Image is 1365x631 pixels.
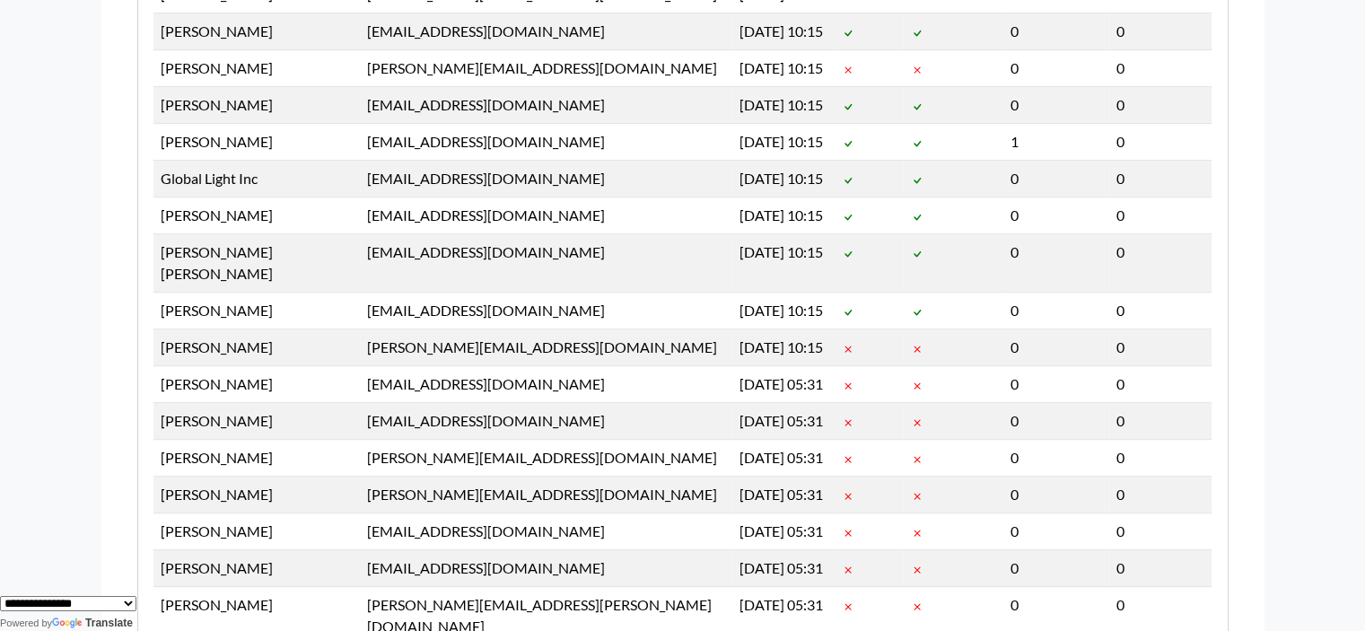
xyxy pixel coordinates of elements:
[360,329,732,365] td: [PERSON_NAME][EMAIL_ADDRESS][DOMAIN_NAME]
[360,549,732,586] td: [EMAIL_ADDRESS][DOMAIN_NAME]
[360,49,732,86] td: [PERSON_NAME][EMAIL_ADDRESS][DOMAIN_NAME]
[1003,123,1109,160] td: 1
[1109,513,1212,549] td: 0
[153,365,360,402] td: [PERSON_NAME]
[732,86,834,123] td: [DATE] 10:15
[360,476,732,513] td: [PERSON_NAME][EMAIL_ADDRESS][DOMAIN_NAME]
[1109,86,1212,123] td: 0
[1003,160,1109,197] td: 0
[1003,329,1109,365] td: 0
[360,439,732,476] td: [PERSON_NAME][EMAIL_ADDRESS][DOMAIN_NAME]
[1109,197,1212,233] td: 0
[153,86,360,123] td: [PERSON_NAME]
[1109,49,1212,86] td: 0
[1109,123,1212,160] td: 0
[1109,329,1212,365] td: 0
[1003,197,1109,233] td: 0
[153,513,360,549] td: [PERSON_NAME]
[732,123,834,160] td: [DATE] 10:15
[153,233,360,292] td: [PERSON_NAME] [PERSON_NAME]
[153,476,360,513] td: [PERSON_NAME]
[360,292,732,329] td: [EMAIL_ADDRESS][DOMAIN_NAME]
[360,365,732,402] td: [EMAIL_ADDRESS][DOMAIN_NAME]
[360,402,732,439] td: [EMAIL_ADDRESS][DOMAIN_NAME]
[1003,439,1109,476] td: 0
[1003,86,1109,123] td: 0
[153,160,360,197] td: Global Light Inc
[732,160,834,197] td: [DATE] 10:15
[732,197,834,233] td: [DATE] 10:15
[1003,513,1109,549] td: 0
[1109,476,1212,513] td: 0
[1003,476,1109,513] td: 0
[153,197,360,233] td: [PERSON_NAME]
[732,476,834,513] td: [DATE] 05:31
[153,292,360,329] td: [PERSON_NAME]
[52,617,133,629] a: Translate
[360,233,732,292] td: [EMAIL_ADDRESS][DOMAIN_NAME]
[153,123,360,160] td: [PERSON_NAME]
[1109,233,1212,292] td: 0
[360,197,732,233] td: [EMAIL_ADDRESS][DOMAIN_NAME]
[360,123,732,160] td: [EMAIL_ADDRESS][DOMAIN_NAME]
[732,513,834,549] td: [DATE] 05:31
[153,49,360,86] td: [PERSON_NAME]
[360,13,732,49] td: [EMAIL_ADDRESS][DOMAIN_NAME]
[732,292,834,329] td: [DATE] 10:15
[1109,402,1212,439] td: 0
[153,549,360,586] td: [PERSON_NAME]
[1109,365,1212,402] td: 0
[732,13,834,49] td: [DATE] 10:15
[732,549,834,586] td: [DATE] 05:31
[1109,439,1212,476] td: 0
[732,439,834,476] td: [DATE] 05:31
[1109,549,1212,586] td: 0
[153,329,360,365] td: [PERSON_NAME]
[1003,49,1109,86] td: 0
[360,86,732,123] td: [EMAIL_ADDRESS][DOMAIN_NAME]
[732,365,834,402] td: [DATE] 05:31
[360,513,732,549] td: [EMAIL_ADDRESS][DOMAIN_NAME]
[153,439,360,476] td: [PERSON_NAME]
[1109,292,1212,329] td: 0
[52,618,85,630] img: Google Translate
[732,402,834,439] td: [DATE] 05:31
[1003,402,1109,439] td: 0
[732,329,834,365] td: [DATE] 10:15
[1003,549,1109,586] td: 0
[1109,13,1212,49] td: 0
[732,49,834,86] td: [DATE] 10:15
[153,402,360,439] td: [PERSON_NAME]
[1003,292,1109,329] td: 0
[360,160,732,197] td: [EMAIL_ADDRESS][DOMAIN_NAME]
[1003,365,1109,402] td: 0
[732,233,834,292] td: [DATE] 10:15
[153,13,360,49] td: [PERSON_NAME]
[1003,13,1109,49] td: 0
[1003,233,1109,292] td: 0
[1109,160,1212,197] td: 0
